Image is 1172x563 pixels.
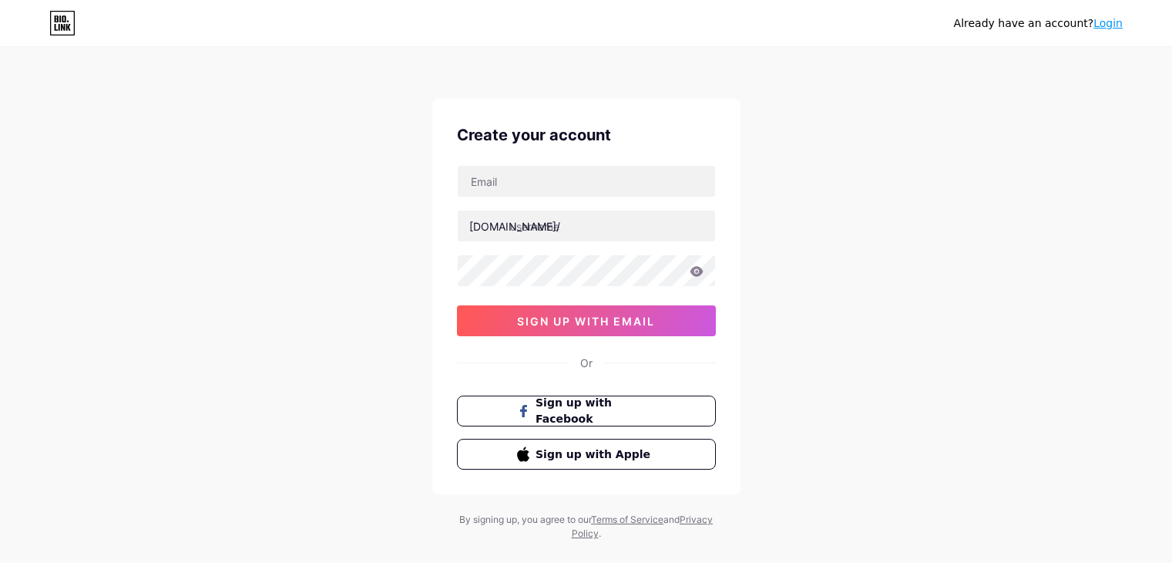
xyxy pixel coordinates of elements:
button: Sign up with Apple [457,439,716,470]
div: [DOMAIN_NAME]/ [469,218,560,234]
div: Or [580,355,593,371]
span: sign up with email [517,315,655,328]
a: Login [1093,17,1123,29]
div: Create your account [457,123,716,147]
button: Sign up with Facebook [457,396,716,426]
div: Already have an account? [954,15,1123,32]
span: Sign up with Apple [536,447,655,463]
input: Email [458,166,715,197]
span: Sign up with Facebook [536,395,655,427]
a: Terms of Service [591,514,663,525]
button: sign up with email [457,305,716,336]
div: By signing up, you agree to our and . [455,513,717,541]
input: username [458,211,715,241]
